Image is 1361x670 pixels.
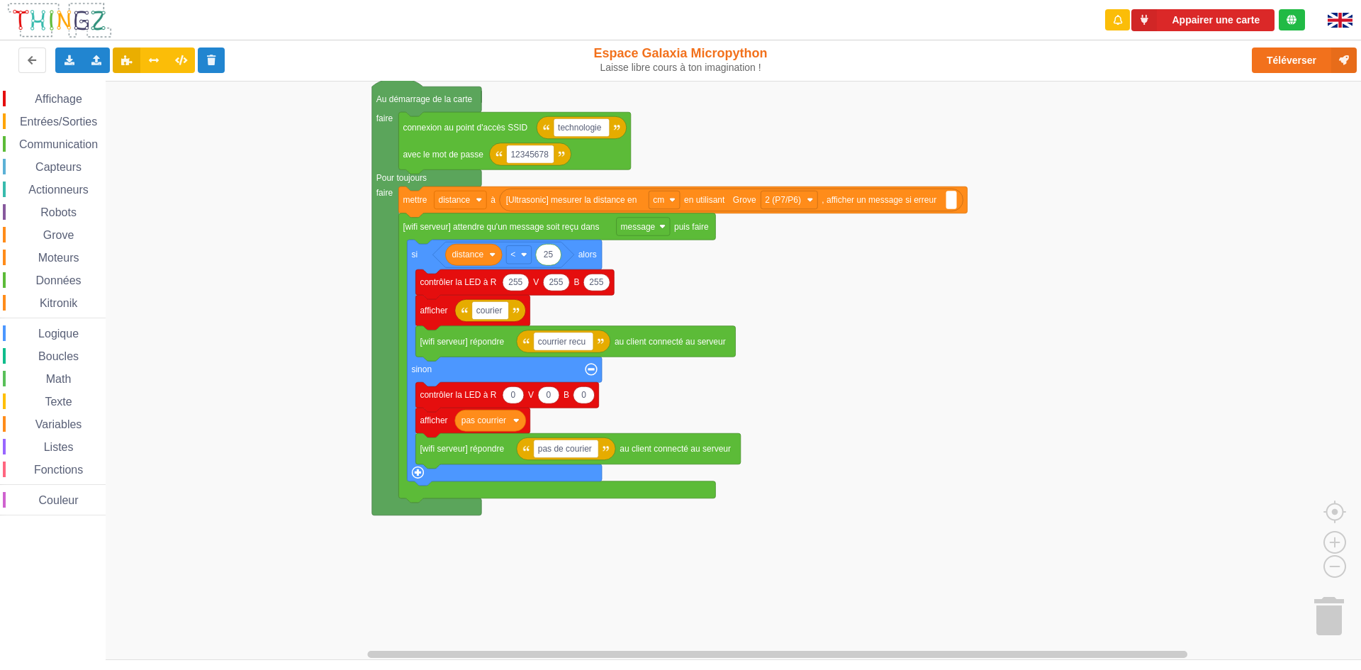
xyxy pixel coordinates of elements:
[17,138,100,150] span: Communication
[38,206,79,218] span: Robots
[461,415,506,425] text: pas courrier
[376,173,427,183] text: Pour toujours
[581,390,586,400] text: 0
[558,123,602,133] text: technologie
[18,116,99,128] span: Entrées/Sorties
[547,390,551,400] text: 0
[37,494,81,506] span: Couleur
[33,161,84,173] span: Capteurs
[403,123,527,133] text: connexion au point d'accès SSID
[491,195,495,205] text: à
[376,94,473,104] text: Au démarrage de la carte
[42,441,76,453] span: Listes
[420,444,504,454] text: [wifi serveur] répondre
[403,221,599,231] text: [wifi serveur] attendre qu'un message soit reçu dans
[476,306,503,316] text: courier
[511,390,516,400] text: 0
[562,62,800,74] div: Laisse libre cours à ton imagination !
[549,277,563,287] text: 255
[38,297,79,309] span: Kitronik
[36,252,82,264] span: Moteurs
[765,195,801,205] text: 2 (P7/P6)
[564,390,569,400] text: B
[589,277,603,287] text: 255
[420,277,496,287] text: contrôler la LED à R
[528,390,534,400] text: V
[41,229,77,241] span: Grove
[36,328,81,340] span: Logique
[562,45,800,74] div: Espace Galaxia Micropython
[376,113,393,123] text: faire
[420,390,496,400] text: contrôler la LED à R
[538,336,586,346] text: courrier recu
[1131,9,1275,31] button: Appairer une carte
[36,350,81,362] span: Boucles
[510,149,549,159] text: 12345678
[620,444,731,454] text: au client connecté au serveur
[684,195,725,205] text: en utilisant
[33,418,84,430] span: Variables
[822,195,936,205] text: , afficher un message si erreur
[26,184,91,196] span: Actionneurs
[403,195,427,205] text: mettre
[438,195,470,205] text: distance
[615,336,726,346] text: au client connecté au serveur
[452,250,483,259] text: distance
[621,221,656,231] text: message
[544,250,554,259] text: 25
[578,250,597,259] text: alors
[32,464,85,476] span: Fonctions
[1252,48,1357,73] button: Téléverser
[34,274,84,286] span: Données
[1279,9,1305,30] div: Tu es connecté au serveur de création de Thingz
[533,277,539,287] text: V
[33,93,84,105] span: Affichage
[733,195,756,205] text: Grove
[44,373,74,385] span: Math
[6,1,113,39] img: thingz_logo.png
[1328,13,1352,28] img: gb.png
[420,336,504,346] text: [wifi serveur] répondre
[510,250,515,259] text: ‏<
[674,221,709,231] text: puis faire
[538,444,592,454] text: pas de courier
[411,250,418,259] text: si
[376,188,393,198] text: faire
[420,415,447,425] text: afficher
[573,277,579,287] text: B
[506,195,637,205] text: [Ultrasonic] mesurer la distance en
[420,306,447,316] text: afficher
[411,364,432,374] text: sinon
[43,396,74,408] span: Texte
[508,277,522,287] text: 255
[653,195,664,205] text: cm
[403,149,483,159] text: avec le mot de passe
